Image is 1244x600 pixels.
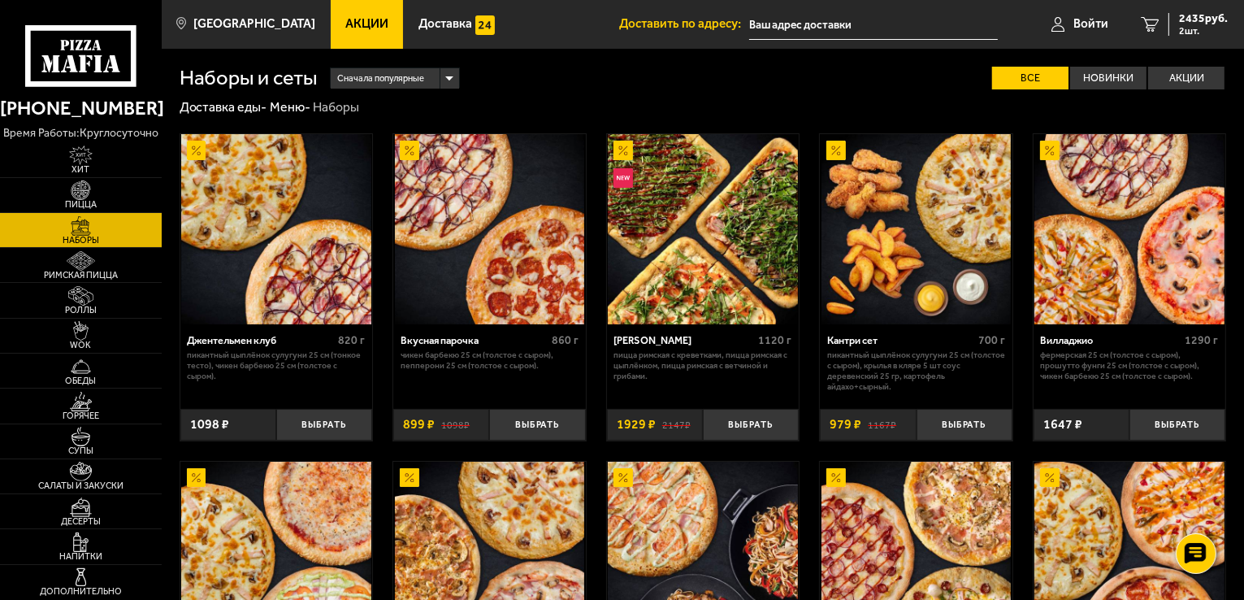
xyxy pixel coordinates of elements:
img: Акционный [187,468,206,488]
p: Фермерская 25 см (толстое с сыром), Прошутто Фунги 25 см (толстое с сыром), Чикен Барбекю 25 см (... [1040,350,1218,381]
img: Акционный [613,468,633,488]
input: Ваш адрес доставки [749,10,998,40]
label: Акции [1148,67,1224,90]
img: Акционный [187,141,206,160]
span: [GEOGRAPHIC_DATA] [193,18,315,30]
span: 899 ₽ [403,418,435,431]
button: Выбрать [917,409,1012,441]
button: Выбрать [703,409,799,441]
img: Акционный [613,141,633,160]
img: Мама Миа [608,134,798,324]
img: Акционный [400,468,419,488]
a: Доставка еды- [180,99,267,115]
img: Акционный [400,141,419,160]
span: 1120 г [759,333,792,347]
span: Доставка [418,18,472,30]
img: Джентельмен клуб [181,134,371,324]
span: 979 ₽ [830,418,861,431]
a: АкционныйКантри сет [820,134,1012,324]
span: 700 г [978,333,1005,347]
s: 1098 ₽ [441,418,470,431]
p: Чикен Барбекю 25 см (толстое с сыром), Пепперони 25 см (толстое с сыром). [401,350,579,372]
img: Акционный [826,141,846,160]
span: 1098 ₽ [190,418,229,431]
img: Вилладжио [1034,134,1224,324]
div: Вкусная парочка [401,334,548,346]
img: Акционный [1040,141,1060,160]
a: АкционныйДжентельмен клуб [180,134,373,324]
p: Пикантный цыплёнок сулугуни 25 см (тонкое тесто), Чикен Барбекю 25 см (толстое с сыром). [187,350,365,381]
span: 860 г [552,333,579,347]
label: Новинки [1070,67,1146,90]
img: Вкусная парочка [395,134,585,324]
img: Кантри сет [821,134,1012,324]
a: АкционныйВилладжио [1034,134,1226,324]
a: АкционныйНовинкаМама Миа [607,134,800,324]
img: 15daf4d41897b9f0e9f617042186c801.svg [475,15,495,35]
label: Все [992,67,1068,90]
h1: Наборы и сеты [180,67,318,89]
span: Сначала популярные [337,67,424,91]
div: Вилладжио [1040,334,1181,346]
span: Войти [1073,18,1108,30]
div: [PERSON_NAME] [613,334,754,346]
img: Акционный [826,468,846,488]
s: 1167 ₽ [868,418,896,431]
span: Доставить по адресу: [619,18,749,30]
button: Выбрать [1129,409,1225,441]
span: 1929 ₽ [617,418,656,431]
span: 2 шт. [1179,26,1228,36]
span: 820 г [338,333,365,347]
span: Акции [345,18,388,30]
span: 1290 г [1185,333,1219,347]
div: Джентельмен клуб [187,334,334,346]
s: 2147 ₽ [662,418,691,431]
a: АкционныйВкусная парочка [393,134,586,324]
img: Новинка [613,168,633,188]
div: Кантри сет [827,334,974,346]
div: Наборы [313,99,359,116]
button: Выбрать [276,409,372,441]
p: Пицца Римская с креветками, Пицца Римская с цыплёнком, Пицца Римская с ветчиной и грибами. [613,350,791,381]
p: Пикантный цыплёнок сулугуни 25 см (толстое с сыром), крылья в кляре 5 шт соус деревенский 25 гр, ... [827,350,1005,392]
span: 2435 руб. [1179,13,1228,24]
a: Меню- [270,99,310,115]
button: Выбрать [489,409,585,441]
span: 1647 ₽ [1043,418,1082,431]
img: Акционный [1040,468,1060,488]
